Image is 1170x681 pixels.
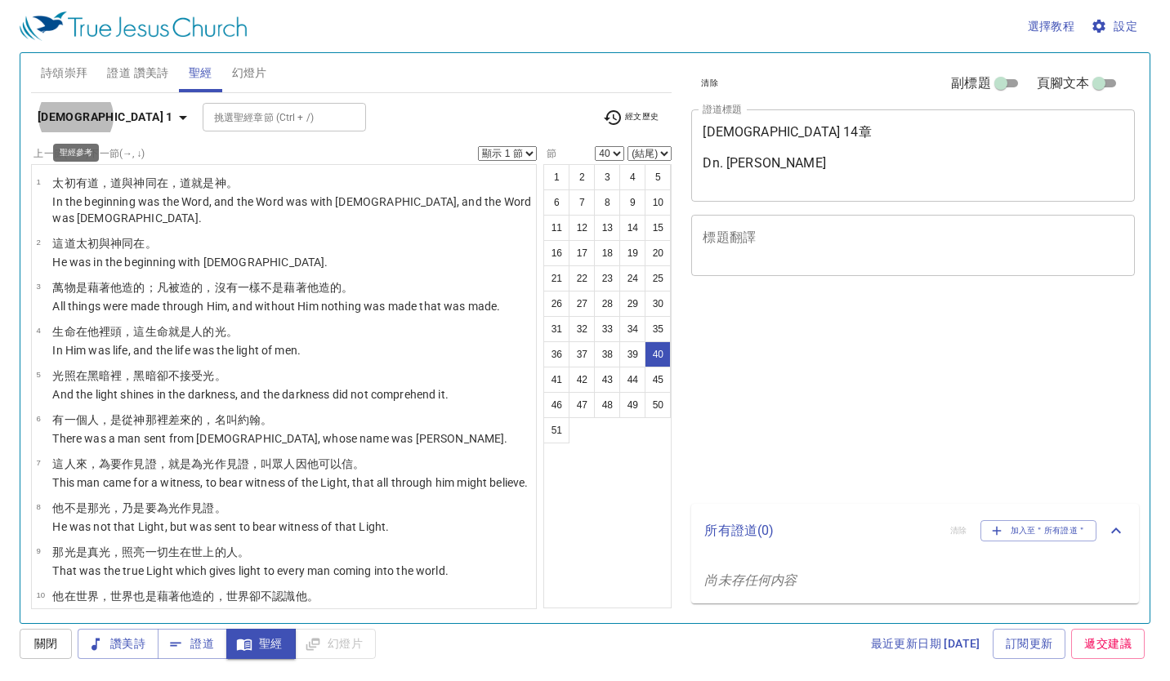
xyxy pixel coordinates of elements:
[65,369,226,382] wg5457: 照在
[701,76,718,91] span: 清除
[36,458,40,467] span: 7
[569,240,595,266] button: 17
[41,63,88,83] span: 詩頌崇拜
[36,177,40,186] span: 1
[569,341,595,367] button: 37
[594,392,620,418] button: 48
[238,545,249,559] wg444: 。
[991,523,1087,538] span: 加入至＂所有證道＂
[619,392,645,418] button: 49
[543,367,569,393] button: 41
[543,240,569,266] button: 16
[645,164,671,190] button: 5
[36,370,40,379] span: 5
[78,629,159,659] button: 讚美詩
[203,413,272,426] wg649: ，名叫
[76,281,354,294] wg3956: 是藉著
[226,629,296,659] button: 聖經
[226,176,238,189] wg2316: 。
[569,291,595,317] button: 27
[594,240,620,266] button: 18
[87,457,365,470] wg2064: ，為要
[232,63,267,83] span: 幻燈片
[703,124,1123,186] textarea: [DEMOGRAPHIC_DATA] 14章 Dn. [PERSON_NAME]
[645,316,671,342] button: 35
[36,590,45,599] span: 10
[569,367,595,393] button: 42
[76,501,226,514] wg3756: 是
[99,237,157,250] wg746: 與神
[157,369,226,382] wg4653: 卻不
[157,457,365,470] wg3141: ，就是為
[272,590,319,603] wg3756: 認識
[353,457,364,470] wg4100: 。
[215,457,365,470] wg5457: 作見證
[168,176,238,189] wg4314: ，道
[36,502,40,511] span: 8
[145,545,249,559] wg5461: 一切生在
[215,590,319,603] wg1096: ，世界
[249,457,365,470] wg3140: ，叫
[619,265,645,292] button: 24
[180,590,319,603] wg1223: 他
[99,176,238,189] wg3056: ，道
[215,501,226,514] wg3140: 。
[619,189,645,216] button: 9
[110,501,226,514] wg5457: ，乃是
[619,316,645,342] button: 34
[1021,11,1082,42] button: 選擇教程
[52,235,328,251] p: 這道太初
[704,521,937,541] p: 所有證道 ( 0 )
[91,634,145,654] span: 讚美詩
[543,392,569,418] button: 46
[1094,16,1137,37] span: 設定
[619,164,645,190] button: 4
[593,105,669,130] button: 經文歷史
[543,189,569,216] button: 6
[20,629,72,659] button: 關閉
[203,369,226,382] wg2638: 光。
[543,164,569,190] button: 1
[594,189,620,216] button: 8
[208,108,334,127] input: Type Bible Reference
[594,291,620,317] button: 28
[569,215,595,241] button: 12
[31,102,199,132] button: [DEMOGRAPHIC_DATA] 1
[145,237,157,250] wg4314: 。
[33,149,145,158] label: 上一節 (←, ↑) 下一節 (→, ↓)
[215,176,238,189] wg2258: 神
[180,501,226,514] wg5457: 作見證
[272,457,364,470] wg2443: 眾人
[1037,73,1090,93] span: 頁腳文本
[543,291,569,317] button: 26
[133,590,318,603] wg2889: 也是藉著
[76,176,238,189] wg746: 有
[226,545,249,559] wg2889: 人
[145,413,273,426] wg2316: 那裡差來的
[951,73,990,93] span: 副標題
[296,590,319,603] wg1097: 他
[38,107,173,127] b: [DEMOGRAPHIC_DATA] 1
[342,281,353,294] wg1096: 。
[594,341,620,367] button: 38
[645,189,671,216] button: 10
[543,149,556,158] label: 節
[52,544,449,560] p: 那光是
[122,281,353,294] wg846: 造的
[87,176,238,189] wg2258: 道
[645,341,671,367] button: 40
[171,634,214,654] span: 證道
[36,546,40,555] span: 9
[1028,16,1075,37] span: 選擇教程
[52,386,449,403] p: And the light shines in the darkness, and the darkness did not comprehend it.
[191,590,319,603] wg846: 造的
[52,342,301,358] p: In Him was life, and the life was the light of men.
[133,413,272,426] wg3844: 神
[203,281,353,294] wg1096: ，沒有一樣不是
[99,413,272,426] wg444: ，是從
[569,265,595,292] button: 22
[52,456,528,472] p: 這人
[52,279,500,296] p: 萬物
[685,293,1048,497] iframe: from-child
[133,176,237,189] wg2532: 神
